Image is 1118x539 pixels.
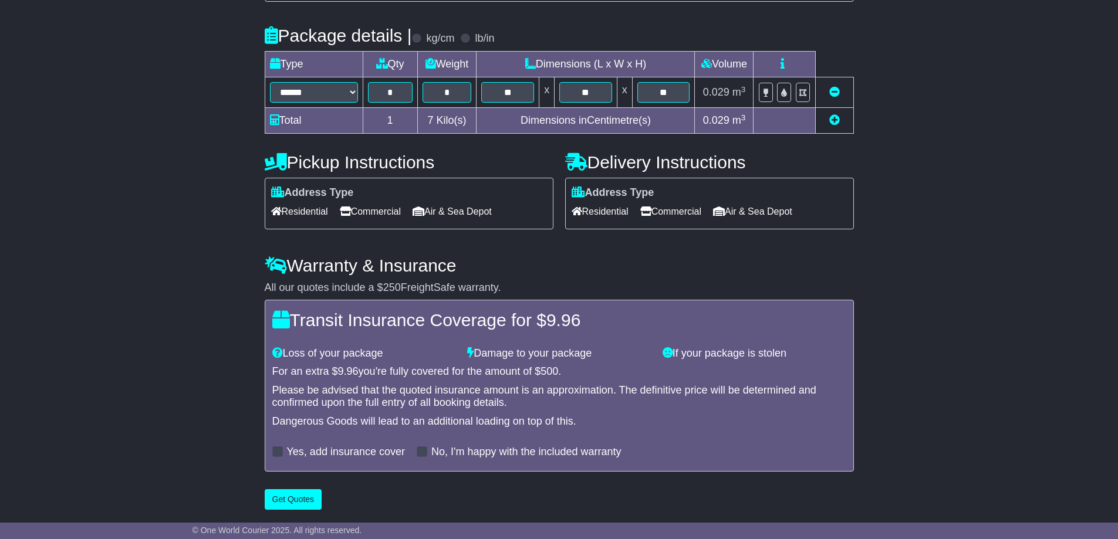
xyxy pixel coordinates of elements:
span: 0.029 [703,114,729,126]
td: Weight [417,52,477,77]
td: Total [265,108,363,134]
button: Get Quotes [265,489,322,510]
span: 0.029 [703,86,729,98]
span: 9.96 [338,365,359,377]
span: 250 [383,282,401,293]
div: For an extra $ you're fully covered for the amount of $ . [272,365,846,378]
h4: Transit Insurance Coverage for $ [272,310,846,330]
label: kg/cm [426,32,454,45]
div: Please be advised that the quoted insurance amount is an approximation. The definitive price will... [272,384,846,409]
span: Residential [271,202,328,221]
span: 500 [541,365,558,377]
span: Air & Sea Depot [413,202,492,221]
td: 1 [363,108,417,134]
td: Volume [695,52,754,77]
span: 9.96 [546,310,580,330]
a: Remove this item [829,86,840,98]
div: All our quotes include a $ FreightSafe warranty. [265,282,854,294]
td: Kilo(s) [417,108,477,134]
span: m [732,86,746,98]
h4: Delivery Instructions [565,152,854,172]
td: Dimensions in Centimetre(s) [477,108,695,134]
span: Air & Sea Depot [713,202,792,221]
span: © One World Courier 2025. All rights reserved. [192,526,362,535]
td: Dimensions (L x W x H) [477,52,695,77]
h4: Pickup Instructions [265,152,553,172]
h4: Package details | [265,26,412,45]
sup: 3 [741,113,746,122]
div: Damage to your package [461,347,657,360]
span: Residential [572,202,629,221]
td: Qty [363,52,417,77]
span: m [732,114,746,126]
label: Address Type [271,187,354,199]
a: Add new item [829,114,840,126]
label: No, I'm happy with the included warranty [431,446,622,459]
span: Commercial [340,202,401,221]
td: Type [265,52,363,77]
div: If your package is stolen [657,347,852,360]
span: Commercial [640,202,701,221]
label: Address Type [572,187,654,199]
td: x [617,77,632,108]
label: Yes, add insurance cover [287,446,405,459]
h4: Warranty & Insurance [265,256,854,275]
div: Dangerous Goods will lead to an additional loading on top of this. [272,415,846,428]
td: x [539,77,555,108]
sup: 3 [741,85,746,94]
span: 7 [427,114,433,126]
div: Loss of your package [266,347,462,360]
label: lb/in [475,32,494,45]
